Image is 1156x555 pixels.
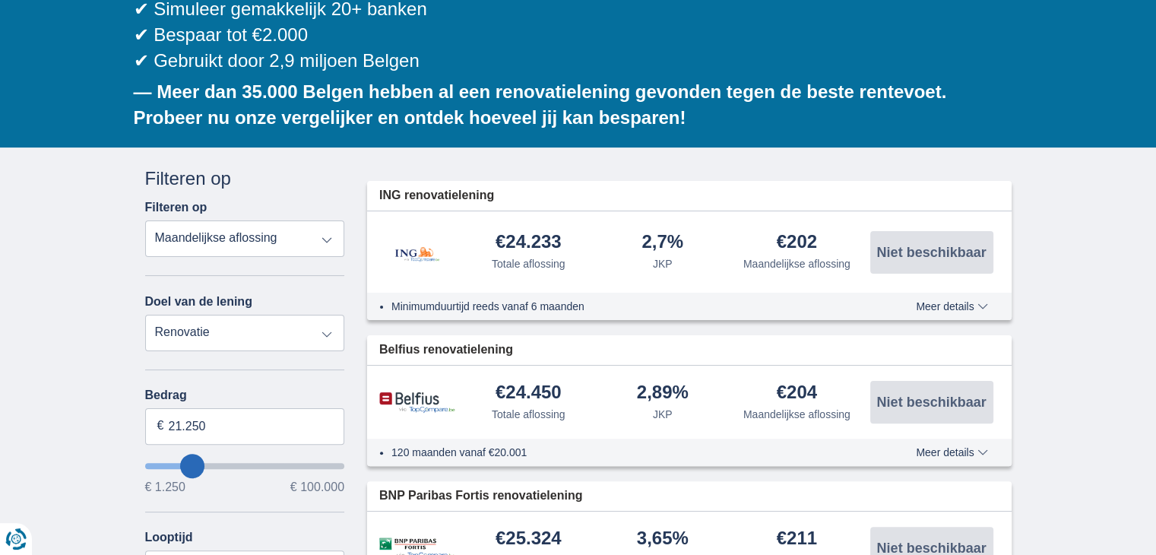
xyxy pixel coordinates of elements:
[391,445,860,460] li: 120 maanden vanaf €20.001
[653,256,673,271] div: JKP
[145,295,252,309] label: Doel van de lening
[743,407,850,422] div: Maandelijkse aflossing
[290,481,344,493] span: € 100.000
[777,383,817,404] div: €204
[379,392,455,414] img: product.pl.alt Belfius
[653,407,673,422] div: JKP
[641,233,683,253] div: 2,7%
[876,395,986,409] span: Niet beschikbaar
[904,300,999,312] button: Meer details
[637,529,689,550] div: 3,65%
[496,529,562,550] div: €25.324
[492,407,565,422] div: Totale aflossing
[876,246,986,259] span: Niet beschikbaar
[379,341,513,359] span: Belfius renovatielening
[496,233,562,253] div: €24.233
[145,201,207,214] label: Filteren op
[637,383,689,404] div: 2,89%
[916,447,987,458] span: Meer details
[777,233,817,253] div: €202
[870,381,993,423] button: Niet beschikbaar
[777,529,817,550] div: €211
[391,299,860,314] li: Minimumduurtijd reeds vanaf 6 maanden
[496,383,562,404] div: €24.450
[379,187,494,205] span: ING renovatielening
[916,301,987,312] span: Meer details
[379,227,455,277] img: product.pl.alt ING
[134,81,947,128] b: — Meer dan 35.000 Belgen hebben al een renovatielening gevonden tegen de beste rentevoet. Probeer...
[492,256,565,271] div: Totale aflossing
[379,487,582,505] span: BNP Paribas Fortis renovatielening
[743,256,850,271] div: Maandelijkse aflossing
[904,446,999,458] button: Meer details
[145,481,185,493] span: € 1.250
[876,541,986,555] span: Niet beschikbaar
[145,531,193,544] label: Looptijd
[145,388,345,402] label: Bedrag
[145,166,345,192] div: Filteren op
[145,463,345,469] input: wantToBorrow
[157,417,164,435] span: €
[870,231,993,274] button: Niet beschikbaar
